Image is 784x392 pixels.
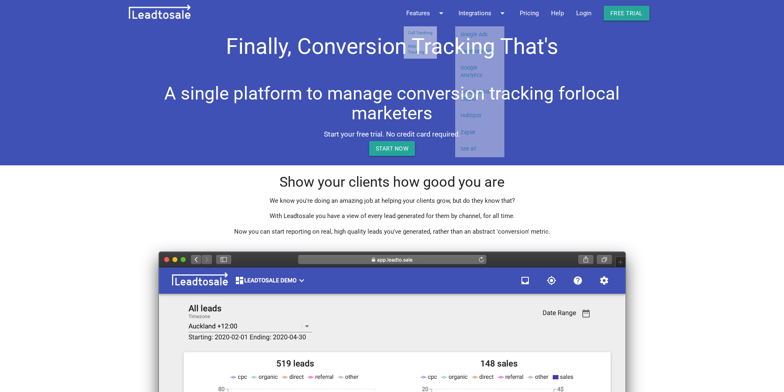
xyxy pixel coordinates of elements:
[455,107,505,124] a: HubSpot
[455,84,505,107] a: Google Data Studio
[351,83,620,124] span: local marketers
[129,227,656,237] p: Now you can start reporting on real, high quality leads you've generated, rather than an abstract...
[129,26,656,63] h1: Finally, Conversion Tracking That's
[129,84,656,123] h2: A single platform to manage conversion tracking for
[455,43,505,59] a: Facebook Ads
[129,196,656,206] p: We know you're doing an amazing job at helping your clients grow, but do they know that?
[455,60,505,84] a: Google Analytics
[129,130,656,138] h5: Start your free trial. No credit card required.
[129,174,656,190] h3: Show your clients how good you are
[455,141,505,157] a: See all
[455,124,505,141] a: Zapier
[369,141,415,156] a: START NOW
[129,211,656,221] p: With Leadtosale you have a view of every lead generated for them by channel, for all time.
[404,39,437,58] a: Web Tracking
[404,26,437,39] a: Call Tracking
[129,5,191,19] img: leadtosale.png
[455,26,505,43] a: Google Ads
[604,6,649,21] a: Free trial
